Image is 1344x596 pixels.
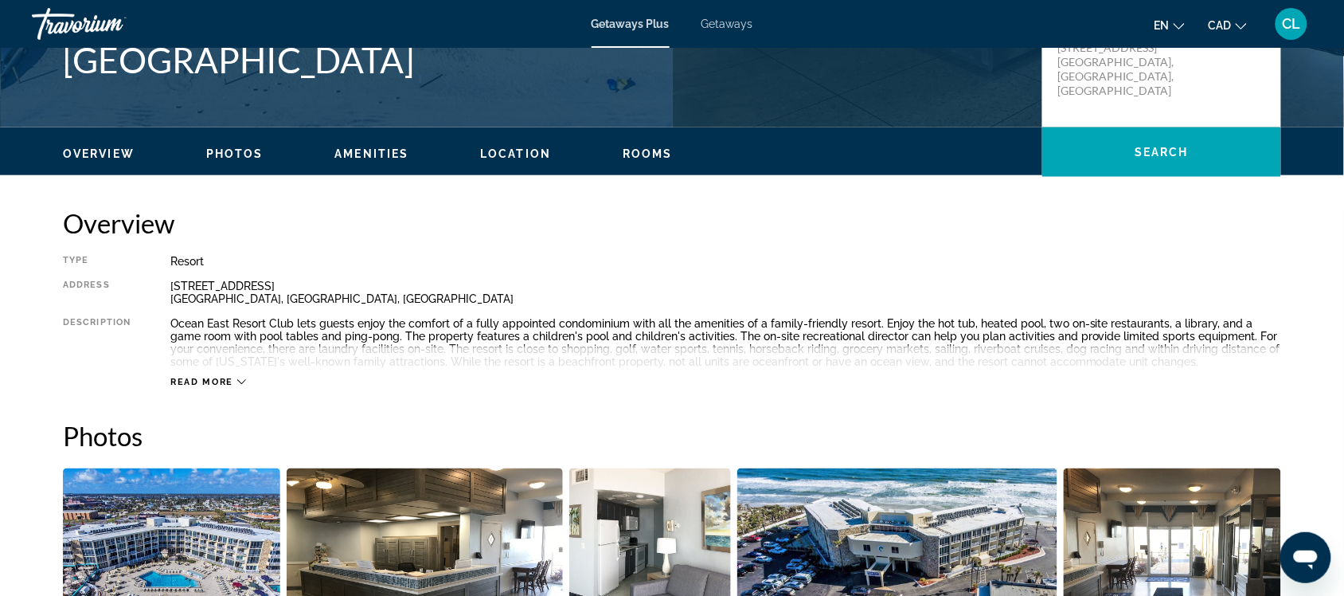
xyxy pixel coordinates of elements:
div: Type [63,255,131,268]
a: Travorium [32,3,191,45]
span: CL [1283,16,1301,32]
span: Overview [63,147,135,160]
button: Photos [206,147,264,161]
button: Search [1042,127,1281,177]
button: Change language [1155,14,1185,37]
button: Location [480,147,551,161]
button: User Menu [1271,7,1312,41]
button: Amenities [334,147,408,161]
button: Read more [170,376,246,388]
div: Description [63,317,131,368]
button: Change currency [1209,14,1247,37]
a: Getaways Plus [592,18,670,30]
span: Search [1135,146,1189,159]
div: Resort [170,255,1281,268]
span: Read more [170,377,233,387]
div: Ocean East Resort Club lets guests enjoy the comfort of a fully appointed condominium with all th... [170,317,1281,368]
button: Rooms [623,147,673,161]
h1: [GEOGRAPHIC_DATA] [63,39,1026,80]
span: Amenities [334,147,408,160]
h2: Overview [63,207,1281,239]
div: Address [63,280,131,305]
iframe: Bouton de lancement de la fenêtre de messagerie [1280,532,1331,583]
span: CAD [1209,19,1232,32]
span: Photos [206,147,264,160]
h2: Photos [63,420,1281,452]
span: en [1155,19,1170,32]
span: Rooms [623,147,673,160]
p: [STREET_ADDRESS] [GEOGRAPHIC_DATA], [GEOGRAPHIC_DATA], [GEOGRAPHIC_DATA] [1058,41,1186,98]
span: Location [480,147,551,160]
a: Getaways [701,18,753,30]
div: [STREET_ADDRESS] [GEOGRAPHIC_DATA], [GEOGRAPHIC_DATA], [GEOGRAPHIC_DATA] [170,280,1281,305]
button: Overview [63,147,135,161]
